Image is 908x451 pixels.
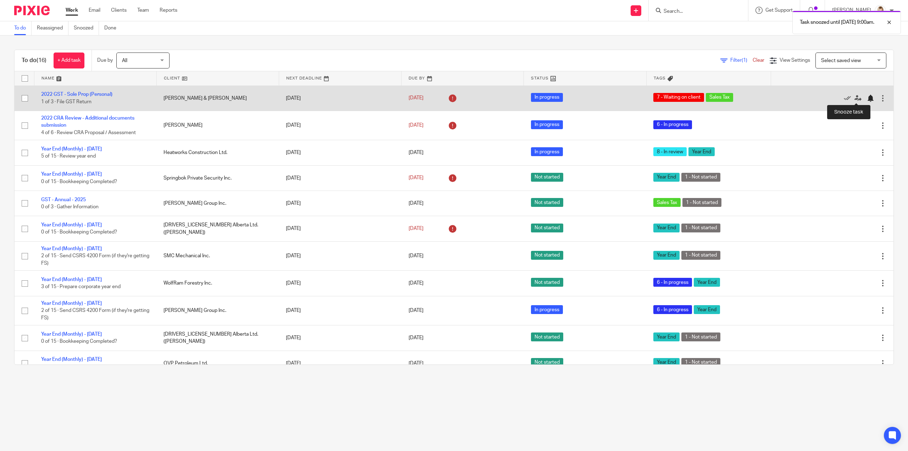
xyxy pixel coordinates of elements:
a: Year End (Monthly) - [DATE] [41,277,102,282]
span: [DATE] [409,150,423,155]
span: [DATE] [409,335,423,340]
td: [DATE] [279,216,401,241]
a: Year End (Monthly) - [DATE] [41,301,102,306]
span: Year End [653,358,680,367]
a: Snoozed [74,21,99,35]
a: Year End (Monthly) - [DATE] [41,332,102,337]
span: Select saved view [821,58,861,63]
span: [DATE] [409,281,423,286]
span: 1 - Not started [681,173,720,182]
span: 1 - Not started [681,358,720,367]
span: Not started [531,332,563,341]
span: (1) [742,58,747,63]
a: Clients [111,7,127,14]
td: OVP Petroleum Ltd. [156,351,279,376]
span: 0 of 15 · Bookkeeping Completed? [41,230,117,235]
a: 2022 GST - Sole Prop (Personal) [41,92,112,97]
span: [DATE] [409,253,423,258]
span: Filter [730,58,753,63]
span: Not started [531,358,563,367]
td: [DATE] [279,191,401,216]
span: [DATE] [409,123,423,128]
td: [PERSON_NAME] Group Inc. [156,191,279,216]
span: [DATE] [409,308,423,313]
span: 1 of 3 · File GST Return [41,99,92,104]
td: [DATE] [279,86,401,111]
a: + Add task [54,53,84,68]
td: [DATE] [279,111,401,140]
td: Heatworks Construction Ltd. [156,140,279,165]
span: 0 of 15 · Bookkeeping Completed? [41,339,117,344]
span: 1 - Not started [681,332,720,341]
h1: To do [22,57,46,64]
a: Reports [160,7,177,14]
td: [DRIVERS_LICENSE_NUMBER] Alberta Ltd. ([PERSON_NAME]) [156,325,279,351]
span: Not started [531,198,563,207]
td: [DATE] [279,165,401,191]
span: [DATE] [409,226,423,231]
span: In progress [531,93,563,102]
span: Not started [531,278,563,287]
span: Not started [531,173,563,182]
span: 1 - Not started [681,224,720,232]
span: Not started [531,224,563,232]
span: Not started [531,251,563,260]
td: Springbok Private Security Inc. [156,165,279,191]
a: 2022 CRA Review - Additional documents submission [41,116,134,128]
a: Work [66,7,78,14]
span: 0 of 3 · Gather Information [41,204,99,209]
a: Year End (Monthly) - [DATE] [41,172,102,177]
td: [PERSON_NAME] Group Inc. [156,296,279,325]
a: Done [104,21,122,35]
span: In progress [531,147,563,156]
span: Year End [653,332,680,341]
a: Team [137,7,149,14]
span: 4 of 6 · Review CRA Proposal / Assessment [41,130,136,135]
a: GST - Annual - 2025 [41,197,86,202]
span: [DATE] [409,176,423,181]
a: Year End (Monthly) - [DATE] [41,246,102,251]
span: 0 of 15 · Bookkeeping Completed? [41,364,117,369]
span: In progress [531,120,563,129]
a: Year End (Monthly) - [DATE] [41,357,102,362]
a: Email [89,7,100,14]
span: All [122,58,127,63]
span: Year End [694,278,720,287]
a: Clear [753,58,764,63]
span: Year End [694,305,720,314]
span: 3 of 15 · Prepare corporate year end [41,285,121,290]
span: Year End [653,251,680,260]
span: [DATE] [409,96,423,101]
a: To do [14,21,32,35]
td: [DATE] [279,296,401,325]
span: [DATE] [409,201,423,206]
span: [DATE] [409,361,423,366]
a: Year End (Monthly) - [DATE] [41,147,102,152]
p: Task snoozed until [DATE] 9:00am. [800,19,874,26]
td: [DATE] [279,351,401,376]
td: [DATE] [279,241,401,270]
span: Tags [654,76,666,80]
td: [DATE] [279,271,401,296]
span: In progress [531,305,563,314]
img: Pixie [14,6,50,15]
td: [DATE] [279,140,401,165]
span: 0 of 15 · Bookkeeping Completed? [41,179,117,184]
td: [PERSON_NAME] & [PERSON_NAME] [156,86,279,111]
img: Tayler%20Headshot%20Compressed%20Resized%202.jpg [875,5,886,16]
a: Reassigned [37,21,68,35]
span: Sales Tax [706,93,733,102]
td: [DRIVERS_LICENSE_NUMBER] Alberta Ltd. ([PERSON_NAME]) [156,216,279,241]
a: Year End (Monthly) - [DATE] [41,222,102,227]
span: View Settings [780,58,810,63]
span: 1 - Not started [682,198,721,207]
td: [DATE] [279,325,401,351]
span: 7 - Waiting on client [653,93,704,102]
span: Year End [653,224,680,232]
span: 1 - Not started [681,251,720,260]
span: 6 - In progress [653,278,692,287]
span: Year End [653,173,680,182]
td: WolfRam Forestry Inc. [156,271,279,296]
span: 6 - In progress [653,120,692,129]
td: [PERSON_NAME] [156,111,279,140]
